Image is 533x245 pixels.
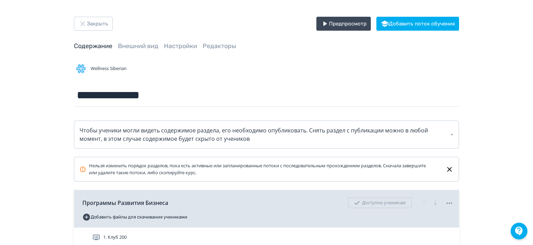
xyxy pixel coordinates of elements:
[376,17,459,31] button: Добавить поток обучения
[103,234,127,241] span: 1. Клуб 200
[80,126,453,143] div: Чтобы ученики могли видеть содержимое раздела, его необходимо опубликовать. Снять раздел с публик...
[82,212,187,223] button: Добавить файлы для скачивания учениками
[82,199,168,207] span: Программы Развития Бизнеса
[203,42,236,50] a: Редакторы
[316,17,371,31] button: Предпросмотр
[91,65,127,72] span: Wellness Siberian
[74,42,112,50] a: Содержание
[80,162,434,176] div: Нельзя изменить порядок разделов, пока есть активные или запланированные потоки с последовательны...
[74,17,113,31] button: Закрыть
[348,198,412,208] div: Доступно ученикам
[118,42,158,50] a: Внешний вид
[164,42,197,50] a: Настройки
[74,62,88,76] img: Avatar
